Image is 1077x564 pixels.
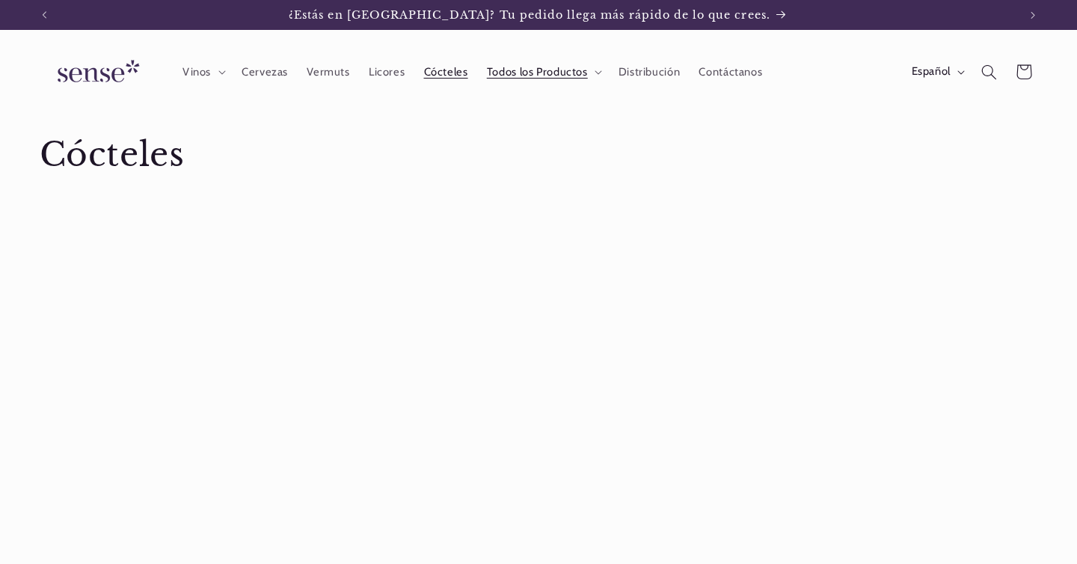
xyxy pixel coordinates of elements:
a: Sense [34,45,158,99]
a: Vermuts [298,55,360,88]
a: Distribución [609,55,690,88]
a: Contáctanos [690,55,772,88]
span: Todos los Productos [487,65,588,79]
a: Cócteles [414,55,477,88]
span: Vinos [182,65,211,79]
span: Contáctanos [699,65,762,79]
summary: Búsqueda [972,55,1006,89]
summary: Todos los Productos [477,55,609,88]
span: Distribución [619,65,681,79]
span: Cócteles [424,65,468,79]
span: ¿Estás en [GEOGRAPHIC_DATA]? Tu pedido llega más rápido de lo que crees. [289,8,770,22]
span: Licores [369,65,405,79]
summary: Vinos [173,55,232,88]
img: Sense [40,51,152,94]
h1: Cócteles [40,134,1038,177]
span: Cervezas [242,65,288,79]
span: Vermuts [307,65,349,79]
span: Español [912,64,951,80]
a: Licores [359,55,414,88]
a: Cervezas [232,55,297,88]
button: Español [902,57,972,87]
